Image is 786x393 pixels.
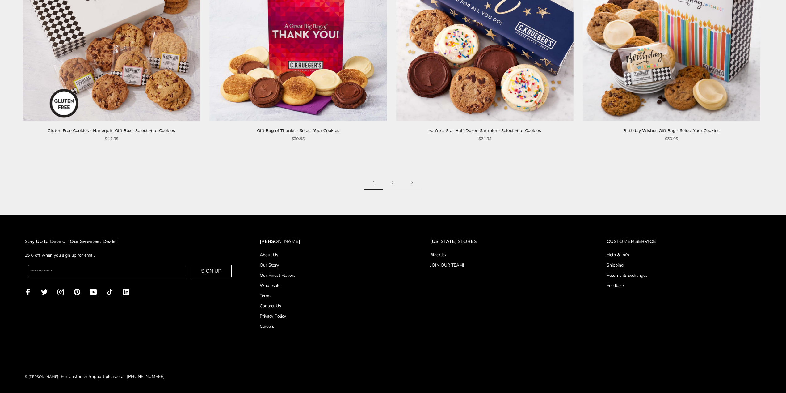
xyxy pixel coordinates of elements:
[665,135,678,142] span: $30.95
[107,288,113,295] a: TikTok
[260,323,406,330] a: Careers
[25,252,235,259] p: 15% off when you sign up for email
[260,272,406,279] a: Our Finest Flavors
[607,282,761,289] a: Feedback
[260,293,406,299] a: Terms
[402,176,422,190] a: Next page
[57,288,64,295] a: Instagram
[41,288,48,295] a: Twitter
[105,135,118,142] span: $44.95
[430,238,582,246] h2: [US_STATE] STORES
[292,135,305,142] span: $30.95
[191,265,232,277] button: SIGN UP
[28,265,187,277] input: Enter your email
[260,282,406,289] a: Wholesale
[260,252,406,258] a: About Us
[383,176,402,190] a: 2
[430,262,582,268] a: JOIN OUR TEAM!
[25,288,31,295] a: Facebook
[74,288,80,295] a: Pinterest
[260,303,406,309] a: Contact Us
[123,288,129,295] a: LinkedIn
[607,252,761,258] a: Help & Info
[430,252,582,258] a: Blacklick
[607,262,761,268] a: Shipping
[25,373,165,380] div: | For Customer Support please call [PHONE_NUMBER]
[48,128,175,133] a: Gluten Free Cookies - Harlequin Gift Box - Select Your Cookies
[429,128,541,133] a: You’re a Star Half-Dozen Sampler - Select Your Cookies
[25,238,235,246] h2: Stay Up to Date on Our Sweetest Deals!
[260,238,406,246] h2: [PERSON_NAME]
[90,288,97,295] a: YouTube
[607,238,761,246] h2: CUSTOMER SERVICE
[607,272,761,279] a: Returns & Exchanges
[478,135,491,142] span: $24.95
[257,128,339,133] a: Gift Bag of Thanks - Select Your Cookies
[364,176,383,190] span: 1
[623,128,720,133] a: Birthday Wishes Gift Bag - Select Your Cookies
[5,370,64,388] iframe: Sign Up via Text for Offers
[260,313,406,319] a: Privacy Policy
[260,262,406,268] a: Our Story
